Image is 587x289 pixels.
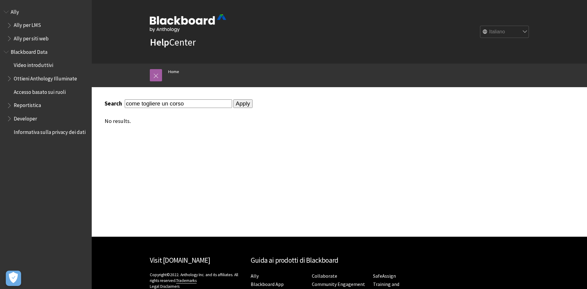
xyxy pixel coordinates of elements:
nav: Book outline for Anthology Ally Help [4,7,88,44]
span: Informativa sulla privacy dei dati [14,127,86,135]
label: Search [105,100,124,107]
a: Home [168,68,179,76]
span: Accesso basato sui ruoli [14,87,66,95]
div: No results. [105,118,484,124]
button: Apri preferenze [6,271,21,286]
span: Reportistica [14,100,41,109]
a: Trademarks [176,278,197,283]
a: SafeAssign [373,273,396,279]
a: HelpCenter [150,36,196,48]
nav: Book outline for Anthology Illuminate [4,47,88,137]
img: Blackboard by Anthology [150,14,226,32]
span: Ally [11,7,19,15]
a: Collaborate [312,273,337,279]
select: Site Language Selector [480,26,529,38]
span: Blackboard Data [11,47,47,55]
span: Developer [14,113,37,122]
a: Ally [251,273,259,279]
strong: Help [150,36,169,48]
span: Ally per LMS [14,20,41,28]
span: Ally per siti web [14,33,49,42]
span: Video introduttivi [14,60,53,69]
a: Visit [DOMAIN_NAME] [150,256,210,265]
span: Ottieni Anthology Illuminate [14,73,77,82]
h2: Guida ai prodotti di Blackboard [251,255,428,266]
a: Blackboard App [251,281,284,287]
a: Community Engagement [312,281,365,287]
input: Apply [233,99,253,108]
